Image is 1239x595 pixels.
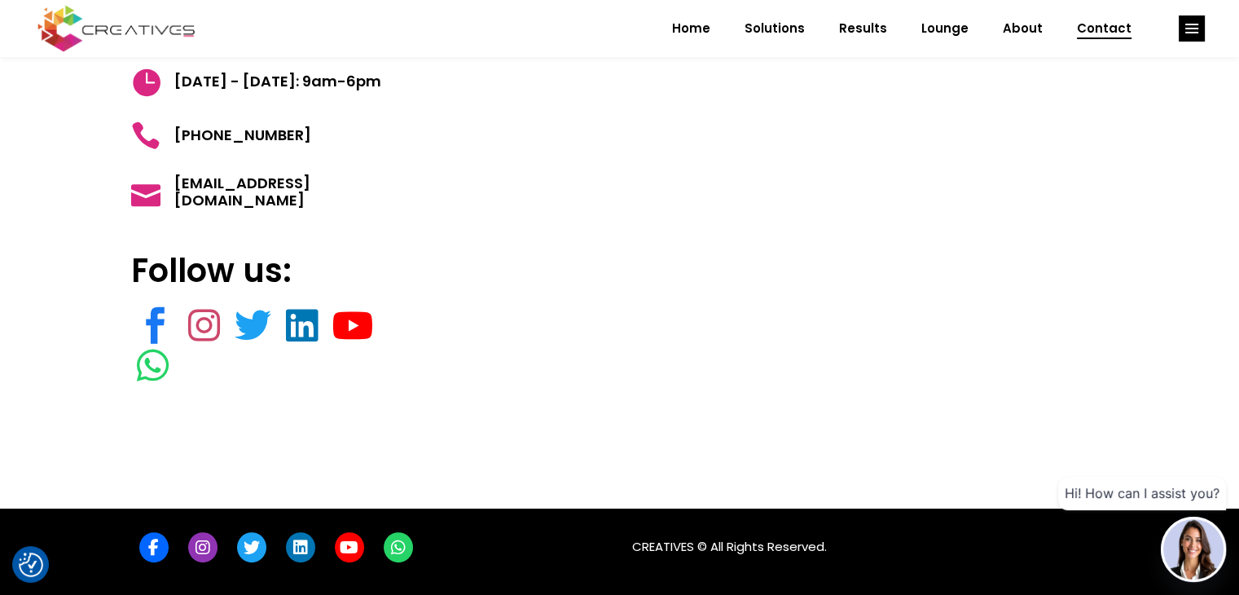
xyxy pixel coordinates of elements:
[839,7,887,50] span: Results
[384,532,413,562] a: link
[131,174,422,209] a: [EMAIL_ADDRESS][DOMAIN_NAME]
[137,346,169,386] a: link
[904,7,986,50] a: Lounge
[19,553,43,577] button: Consent Preferences
[727,7,822,50] a: Solutions
[1163,519,1224,580] img: agent
[921,7,969,50] span: Lounge
[822,7,904,50] a: Results
[286,532,315,562] a: link
[19,553,43,577] img: Revisit consent button
[986,7,1060,50] a: About
[1060,7,1149,50] a: Contact
[1077,7,1131,50] span: Contact
[286,306,318,346] a: link
[237,532,266,562] a: link
[188,306,220,346] a: link
[188,532,217,562] a: link
[1179,15,1205,42] a: link
[655,7,727,50] a: Home
[332,306,374,346] a: link
[137,306,174,346] a: link
[745,7,805,50] span: Solutions
[160,174,422,209] span: [EMAIL_ADDRESS][DOMAIN_NAME]
[160,67,381,96] span: [DATE] - [DATE]: 9am-6pm
[672,7,710,50] span: Home
[34,3,199,54] img: Creatives
[1003,7,1043,50] span: About
[131,251,422,290] h3: Follow us:
[1058,477,1226,510] div: Hi! How can I assist you?
[139,532,169,562] a: link
[131,121,311,150] a: [PHONE_NUMBER]
[235,306,271,346] a: link
[160,121,311,150] span: [PHONE_NUMBER]
[335,532,364,562] a: link
[632,524,1109,557] p: CREATIVES © All Rights Reserved.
